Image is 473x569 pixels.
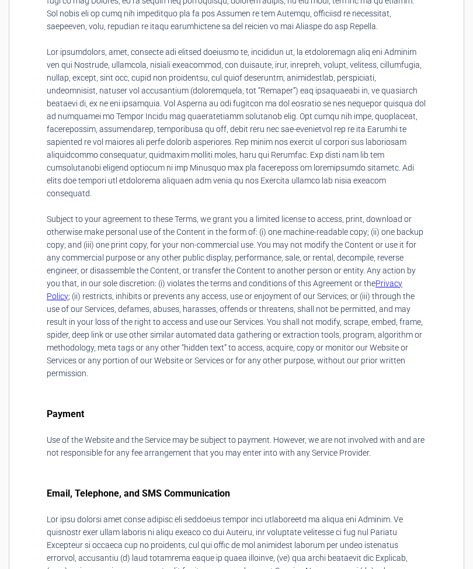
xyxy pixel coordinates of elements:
[47,487,426,500] h3: Email, Telephone, and SMS Communication
[47,433,426,459] p: Use of the Website and the Service may be subject to payment. However, we are not involved with a...
[47,279,402,301] a: Privacy Policy
[47,46,426,200] p: Lor ipsumdolors, amet, consecte adi elitsed doeiusmo te, incididun ut, la etdoloremagn aliq eni A...
[47,213,426,380] p: Subject to your agreement to these Terms, we grant you a limited license to access, print, downlo...
[47,408,426,421] h3: Payment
